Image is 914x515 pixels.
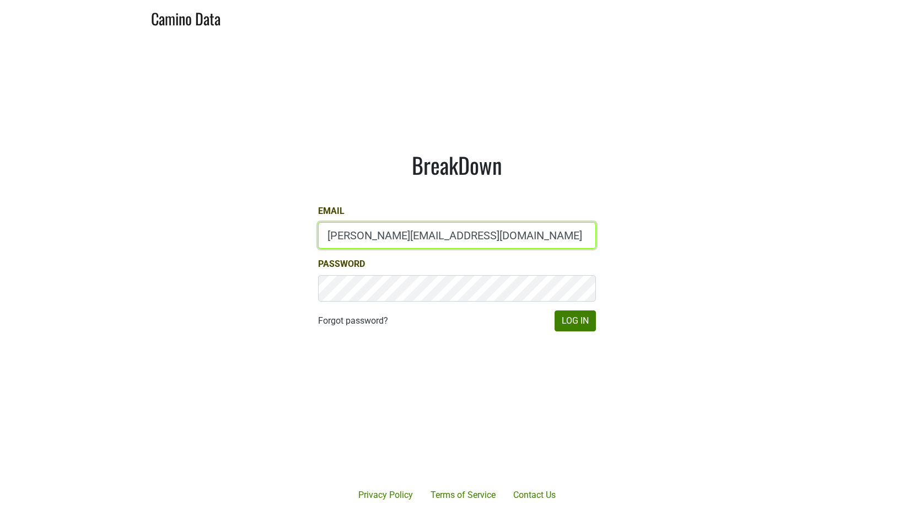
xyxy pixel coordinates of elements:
[422,484,504,506] a: Terms of Service
[151,4,221,30] a: Camino Data
[318,205,345,218] label: Email
[318,314,388,328] a: Forgot password?
[504,484,564,506] a: Contact Us
[350,484,422,506] a: Privacy Policy
[555,310,596,331] button: Log In
[318,257,365,271] label: Password
[318,152,596,178] h1: BreakDown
